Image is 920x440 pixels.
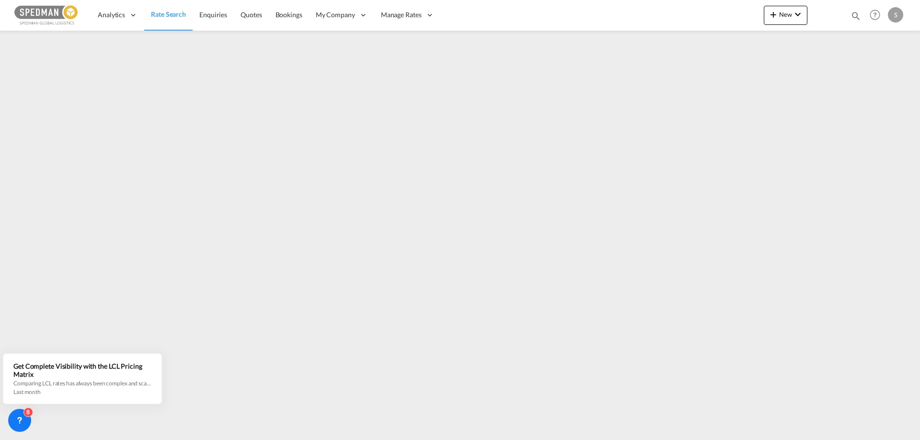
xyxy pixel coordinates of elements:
span: Rate Search [151,10,186,18]
span: Manage Rates [381,10,422,20]
img: c12ca350ff1b11efb6b291369744d907.png [14,4,79,26]
md-icon: icon-plus 400-fg [768,9,779,20]
span: My Company [316,10,355,20]
md-icon: icon-chevron-down [792,9,804,20]
div: Help [867,7,888,24]
div: S [888,7,903,23]
div: icon-magnify [851,11,861,25]
button: icon-plus 400-fgNewicon-chevron-down [764,6,807,25]
span: Bookings [276,11,302,19]
span: Enquiries [199,11,227,19]
md-icon: icon-magnify [851,11,861,21]
span: Quotes [241,11,262,19]
span: New [768,11,804,18]
span: Analytics [98,10,125,20]
span: Help [867,7,883,23]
